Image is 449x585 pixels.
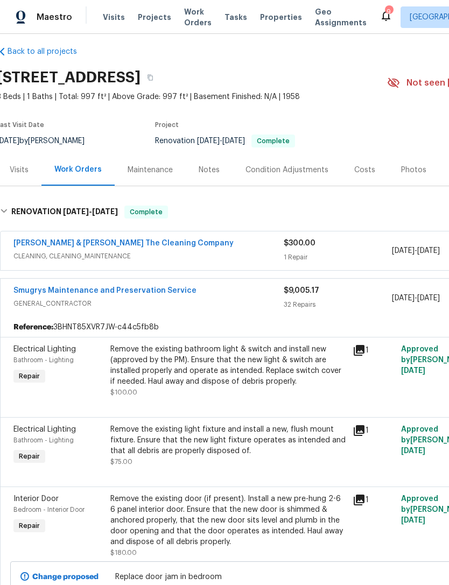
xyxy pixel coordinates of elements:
div: Remove the existing bathroom light & switch and install new (approved by the PM). Ensure that the... [110,344,346,387]
span: Bathroom - Lighting [13,437,74,443]
div: 9 [385,6,392,17]
span: Interior Door [13,495,59,503]
span: [DATE] [401,447,425,455]
span: Project [155,122,179,128]
span: - [197,137,245,145]
b: Change proposed [32,573,99,581]
span: Work Orders [184,6,212,28]
span: Visits [103,12,125,23]
span: Properties [260,12,302,23]
div: Costs [354,165,375,175]
div: 1 Repair [284,252,392,263]
div: 1 [353,494,395,506]
span: Complete [125,207,167,217]
span: [DATE] [392,247,415,255]
span: - [392,245,440,256]
span: Repair [15,520,44,531]
span: $75.00 [110,459,132,465]
span: Tasks [224,13,247,21]
h6: RENOVATION [11,206,118,219]
span: [DATE] [401,517,425,524]
span: [DATE] [401,367,425,375]
span: [DATE] [92,208,118,215]
span: $100.00 [110,389,137,396]
div: 1 [353,344,395,357]
div: Remove the existing door (if present). Install a new pre-hung 2-6 6 panel interior door. Ensure t... [110,494,346,547]
b: Reference: [13,322,53,333]
div: 1 [353,424,395,437]
div: Notes [199,165,220,175]
span: [DATE] [392,294,415,302]
span: $9,005.17 [284,287,319,294]
span: [DATE] [63,208,89,215]
span: Geo Assignments [315,6,367,28]
div: 32 Repairs [284,299,392,310]
span: [DATE] [197,137,220,145]
div: Visits [10,165,29,175]
span: CLEANING, CLEANING_MAINTENANCE [13,251,284,262]
span: $300.00 [284,239,315,247]
span: [DATE] [417,247,440,255]
div: Remove the existing light fixture and install a new, flush mount fixture. Ensure that the new lig... [110,424,346,456]
span: Complete [252,138,294,144]
span: - [392,293,440,304]
span: Repair [15,451,44,462]
div: Work Orders [54,164,102,175]
span: Electrical Lighting [13,346,76,353]
button: Copy Address [141,68,160,87]
span: Electrical Lighting [13,426,76,433]
span: Repair [15,371,44,382]
a: [PERSON_NAME] & [PERSON_NAME] The Cleaning Company [13,239,234,247]
div: Condition Adjustments [245,165,328,175]
span: Renovation [155,137,295,145]
span: [DATE] [222,137,245,145]
span: Maestro [37,12,72,23]
span: [DATE] [417,294,440,302]
span: Projects [138,12,171,23]
span: GENERAL_CONTRACTOR [13,298,284,309]
span: Bedroom - Interior Door [13,506,85,513]
a: Smugrys Maintenance and Preservation Service [13,287,197,294]
span: - [63,208,118,215]
div: Maintenance [128,165,173,175]
span: Bathroom - Lighting [13,357,74,363]
span: $180.00 [110,549,137,556]
div: Photos [401,165,426,175]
